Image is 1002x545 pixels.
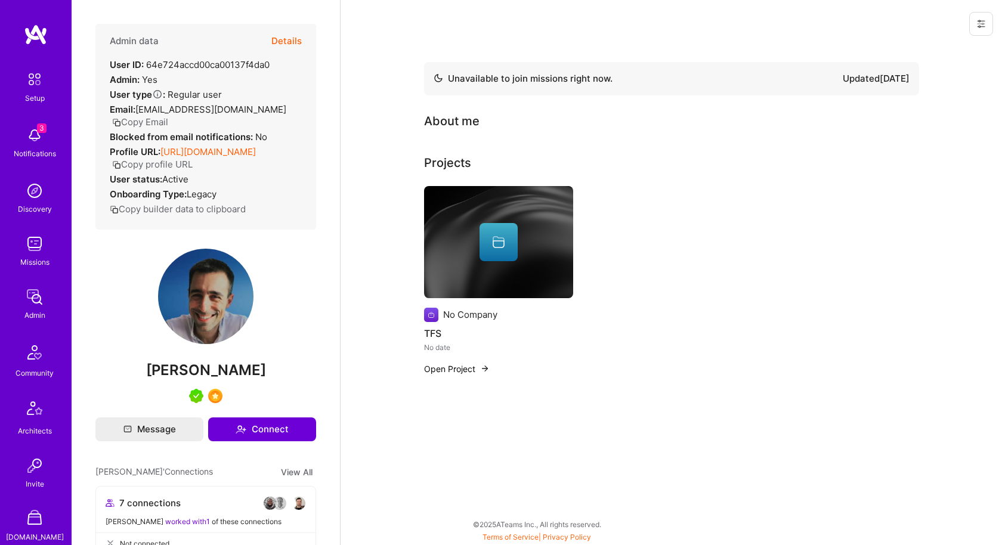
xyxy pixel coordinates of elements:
[23,232,47,256] img: teamwork
[24,309,45,321] div: Admin
[23,123,47,147] img: bell
[112,160,121,169] i: icon Copy
[6,531,64,543] div: [DOMAIN_NAME]
[110,58,270,71] div: 64e724accd00ca00137f4da0
[24,24,48,45] img: logo
[158,249,253,344] img: User Avatar
[424,363,490,375] button: Open Project
[18,203,52,215] div: Discovery
[110,146,160,157] strong: Profile URL:
[152,89,163,100] i: Help
[16,367,54,379] div: Community
[843,72,910,86] div: Updated [DATE]
[483,532,591,541] span: |
[424,154,471,172] div: Projects
[20,338,49,367] img: Community
[112,118,121,127] i: icon Copy
[110,59,144,70] strong: User ID:
[443,308,497,321] div: No Company
[187,188,217,200] span: legacy
[106,498,115,507] i: icon Collaborator
[110,203,246,215] button: Copy builder data to clipboard
[424,112,480,130] div: About me
[480,364,490,373] img: arrow-right
[292,496,306,510] img: avatar
[119,497,181,509] span: 7 connections
[37,123,47,133] span: 3
[23,179,47,203] img: discovery
[23,285,47,309] img: admin teamwork
[110,74,140,85] strong: Admin:
[434,73,443,83] img: Availability
[26,478,44,490] div: Invite
[95,361,316,379] span: [PERSON_NAME]
[95,465,213,479] span: [PERSON_NAME]' Connections
[110,131,267,143] div: No
[208,417,316,441] button: Connect
[110,104,135,115] strong: Email:
[424,308,438,322] img: Company logo
[25,92,45,104] div: Setup
[424,341,573,354] div: No date
[236,424,246,435] i: icon Connect
[424,186,573,298] img: cover
[189,389,203,403] img: A.Teamer in Residence
[110,205,119,214] i: icon Copy
[112,116,168,128] button: Copy Email
[18,425,52,437] div: Architects
[277,465,316,479] button: View All
[160,146,256,157] a: [URL][DOMAIN_NAME]
[263,496,277,510] img: avatar
[208,389,222,403] img: SelectionTeam
[271,24,302,58] button: Details
[162,174,188,185] span: Active
[110,88,222,101] div: Regular user
[282,496,296,510] img: avatar
[543,532,591,541] a: Privacy Policy
[110,131,255,143] strong: Blocked from email notifications:
[22,67,47,92] img: setup
[20,396,49,425] img: Architects
[95,417,203,441] button: Message
[14,147,56,160] div: Notifications
[23,507,47,531] img: A Store
[110,89,165,100] strong: User type :
[110,188,187,200] strong: Onboarding Type:
[483,532,539,541] a: Terms of Service
[112,158,193,171] button: Copy profile URL
[20,256,50,268] div: Missions
[165,517,210,526] span: worked with 1
[23,454,47,478] img: Invite
[106,515,306,528] div: [PERSON_NAME] of these connections
[123,425,132,433] i: icon Mail
[110,73,157,86] div: Yes
[434,72,613,86] div: Unavailable to join missions right now.
[110,174,162,185] strong: User status:
[424,326,573,341] h4: TFS
[110,36,159,47] h4: Admin data
[72,509,1002,539] div: © 2025 ATeams Inc., All rights reserved.
[273,496,287,510] img: avatar
[135,104,286,115] span: [EMAIL_ADDRESS][DOMAIN_NAME]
